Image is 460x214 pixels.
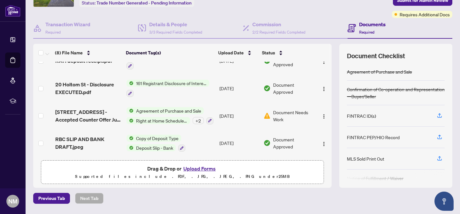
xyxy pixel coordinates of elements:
[216,44,259,62] th: Upload Date
[252,20,305,28] h4: Commission
[45,173,320,180] p: Supported files include .PDF, .JPG, .JPEG, .PNG under 25 MB
[217,75,261,102] td: [DATE]
[55,81,121,96] span: 20 Holtom St - Disclosure EXECUTED.pdf
[134,107,204,114] span: Agreement of Purchase and Sale
[347,155,384,162] div: MLS Sold Print Out
[126,135,134,142] img: Status Icon
[347,52,405,60] span: Document Checklist
[134,135,181,142] span: Copy of Deposit Type
[134,80,209,87] span: 161 Registrant Disclosure of Interest - Disposition ofProperty
[319,83,329,93] button: Logo
[41,161,324,184] span: Drag & Drop orUpload FormsSupported files include .PDF, .JPG, .JPEG, .PNG under25MB
[193,117,204,124] div: + 2
[218,49,244,56] span: Upload Date
[147,164,218,173] span: Drag & Drop or
[264,112,271,119] img: Document Status
[126,107,213,124] button: Status IconAgreement of Purchase and SaleStatus IconRight at Home Schedule B+2
[55,135,121,151] span: RBC SLIP AND BANK DRAFT.jpeg
[347,134,400,141] div: FINTRAC PEP/HIO Record
[149,20,202,28] h4: Details & People
[126,135,185,152] button: Status IconCopy of Deposit TypeStatus IconDeposit Slip - Bank
[55,49,83,56] span: (8) File Name
[126,117,134,124] img: Status Icon
[319,138,329,148] button: Logo
[273,81,313,95] span: Document Approved
[134,117,190,124] span: Right at Home Schedule B
[126,107,134,114] img: Status Icon
[75,193,103,204] button: Next Tab
[400,11,450,18] span: Requires Additional Docs
[434,192,454,211] button: Open asap
[181,164,218,173] button: Upload Forms
[273,109,313,123] span: Document Needs Work
[321,86,326,91] img: Logo
[55,108,121,123] span: [STREET_ADDRESS] - Accepted Counter Offer July 2_25.pdf
[126,80,134,87] img: Status Icon
[217,130,261,157] td: [DATE]
[8,197,17,206] span: NM
[45,20,90,28] h4: Transaction Wizard
[321,114,326,119] img: Logo
[321,59,326,64] img: Logo
[321,141,326,147] img: Logo
[347,112,376,119] div: FINTRAC ID(s)
[126,144,134,151] img: Status Icon
[33,193,70,204] button: Previous Tab
[126,80,209,97] button: Status Icon161 Registrant Disclosure of Interest - Disposition ofProperty
[252,30,305,35] span: 2/2 Required Fields Completed
[264,85,271,92] img: Document Status
[38,193,65,203] span: Previous Tab
[359,30,374,35] span: Required
[347,86,445,100] div: Confirmation of Co-operation and Representation—Buyer/Seller
[5,5,20,17] img: logo
[262,49,275,56] span: Status
[45,30,61,35] span: Required
[52,44,123,62] th: (8) File Name
[259,44,314,62] th: Status
[123,44,216,62] th: Document Tag(s)
[319,111,329,121] button: Logo
[264,139,271,147] img: Document Status
[134,144,176,151] span: Deposit Slip - Bank
[359,20,386,28] h4: Documents
[149,30,202,35] span: 3/3 Required Fields Completed
[217,102,261,130] td: [DATE]
[273,136,313,150] span: Document Approved
[347,68,412,75] div: Agreement of Purchase and Sale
